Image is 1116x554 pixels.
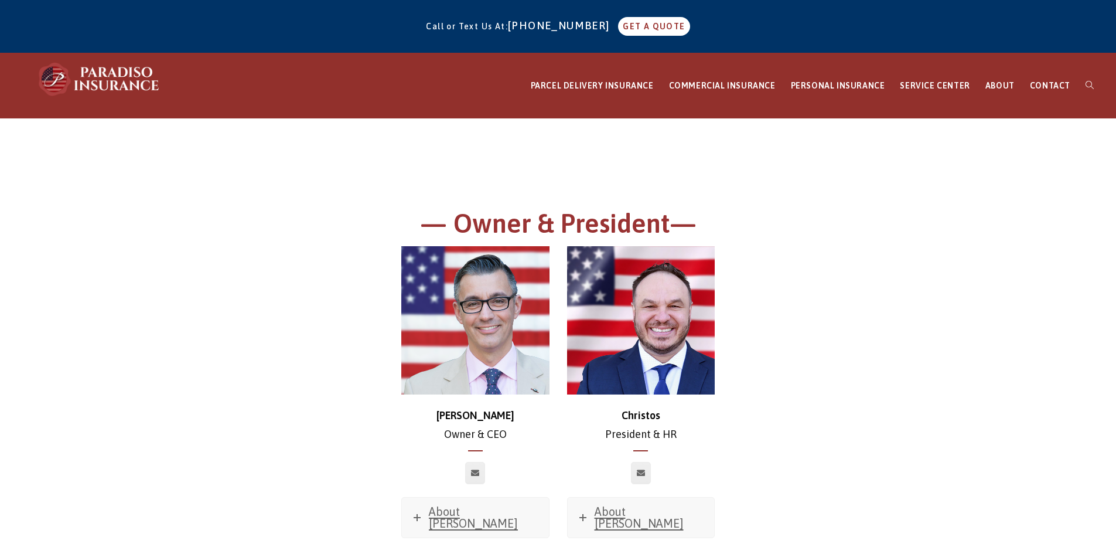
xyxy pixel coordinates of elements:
span: COMMERCIAL INSURANCE [669,81,776,90]
h1: — Owner & President— [236,206,880,247]
a: About [PERSON_NAME] [402,498,549,538]
a: PARCEL DELIVERY INSURANCE [523,53,661,118]
p: President & HR [567,406,715,444]
span: Call or Text Us At: [426,22,508,31]
a: COMMERCIAL INSURANCE [661,53,783,118]
strong: Christos [622,409,660,422]
a: GET A QUOTE [618,17,690,36]
a: ABOUT [978,53,1022,118]
p: Owner & CEO [401,406,550,444]
span: SERVICE CENTER [900,81,970,90]
a: CONTACT [1022,53,1078,118]
span: About [PERSON_NAME] [595,505,684,530]
span: ABOUT [985,81,1015,90]
span: PARCEL DELIVERY INSURANCE [531,81,654,90]
img: chris-500x500 (1) [401,246,550,395]
span: About [PERSON_NAME] [429,505,518,530]
img: Paradiso Insurance [35,62,164,97]
span: PERSONAL INSURANCE [791,81,885,90]
span: CONTACT [1030,81,1070,90]
strong: [PERSON_NAME] [436,409,514,422]
img: Christos_500x500 [567,246,715,395]
a: PERSONAL INSURANCE [783,53,893,118]
a: [PHONE_NUMBER] [508,19,616,32]
a: SERVICE CENTER [892,53,977,118]
a: About [PERSON_NAME] [568,498,715,538]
